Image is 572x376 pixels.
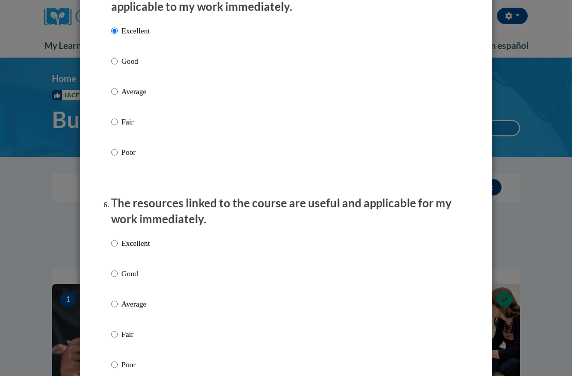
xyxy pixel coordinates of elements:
[111,25,118,37] input: Excellent
[111,86,118,97] input: Average
[121,86,150,97] p: Average
[111,268,118,279] input: Good
[111,195,461,227] p: The resources linked to the course are useful and applicable for my work immediately.
[121,25,150,37] p: Excellent
[111,116,118,128] input: Fair
[111,359,118,370] input: Poor
[111,56,118,67] input: Good
[111,329,118,340] input: Fair
[111,147,118,158] input: Poor
[121,56,150,67] p: Good
[121,268,150,279] p: Good
[121,238,150,249] p: Excellent
[111,238,118,249] input: Excellent
[111,298,118,310] input: Average
[121,359,150,370] p: Poor
[121,298,150,310] p: Average
[121,147,150,158] p: Poor
[121,116,150,128] p: Fair
[121,329,150,340] p: Fair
